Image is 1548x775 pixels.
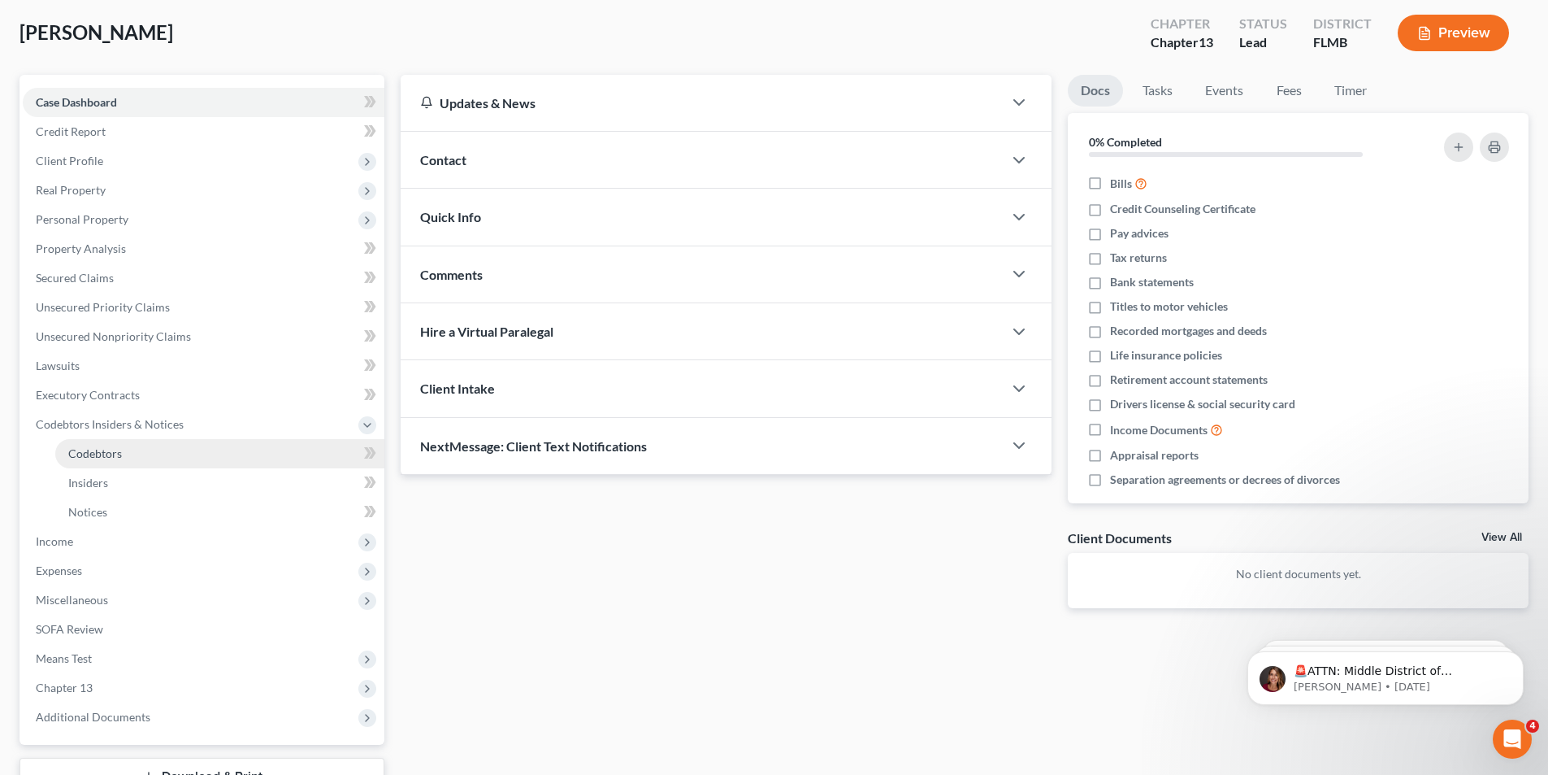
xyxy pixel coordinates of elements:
span: Real Property [36,183,106,197]
iframe: Intercom live chat [1493,720,1532,759]
a: Executory Contracts [23,381,384,410]
span: Expenses [36,564,82,577]
a: Case Dashboard [23,88,384,117]
span: Bank statements [1110,274,1194,290]
a: Tasks [1130,75,1186,107]
span: Property Analysis [36,242,126,255]
span: Secured Claims [36,271,114,285]
span: Client Intake [420,381,495,396]
span: Chapter 13 [36,681,93,694]
span: Appraisal reports [1110,447,1199,464]
span: Titles to motor vehicles [1110,298,1228,315]
span: Codebtors [68,446,122,460]
span: [PERSON_NAME] [20,20,173,44]
span: Income Documents [1110,422,1208,438]
a: Insiders [55,468,384,498]
div: Status [1239,15,1287,33]
div: Updates & News [420,94,983,111]
div: Chapter [1151,33,1213,52]
span: Credit Report [36,124,106,138]
a: Secured Claims [23,263,384,293]
span: SOFA Review [36,622,103,636]
span: NextMessage: Client Text Notifications [420,438,647,454]
a: View All [1481,532,1522,543]
span: Means Test [36,651,92,665]
span: Personal Property [36,212,128,226]
span: Separation agreements or decrees of divorces [1110,472,1340,488]
span: Lawsuits [36,359,80,372]
a: Unsecured Nonpriority Claims [23,322,384,351]
span: Codebtors Insiders & Notices [36,417,184,431]
a: Unsecured Priority Claims [23,293,384,322]
span: Tax returns [1110,250,1167,266]
span: Credit Counseling Certificate [1110,201,1255,217]
span: Bills [1110,176,1132,192]
a: Lawsuits [23,351,384,381]
span: Unsecured Nonpriority Claims [36,329,191,343]
span: Comments [420,267,483,282]
span: Hire a Virtual Paralegal [420,324,553,339]
span: Client Profile [36,154,103,168]
a: Codebtors [55,439,384,468]
span: Unsecured Priority Claims [36,300,170,314]
a: Property Analysis [23,234,384,263]
button: Preview [1398,15,1509,51]
span: Executory Contracts [36,388,140,402]
a: Timer [1321,75,1380,107]
span: Pay advices [1110,225,1169,242]
span: Case Dashboard [36,95,117,109]
span: 4 [1526,720,1539,733]
strong: 0% Completed [1089,135,1162,149]
span: Income [36,534,73,548]
div: Lead [1239,33,1287,52]
a: Fees [1263,75,1315,107]
span: Notices [68,505,107,519]
a: Docs [1068,75,1123,107]
p: No client documents yet. [1081,566,1515,582]
span: Miscellaneous [36,593,108,607]
div: District [1313,15,1372,33]
div: FLMB [1313,33,1372,52]
span: Insiders [68,476,108,490]
div: Chapter [1151,15,1213,33]
span: Drivers license & social security card [1110,396,1295,412]
span: Additional Documents [36,710,150,724]
span: 13 [1199,34,1213,50]
span: Contact [420,152,466,168]
span: Life insurance policies [1110,347,1222,364]
div: Client Documents [1068,529,1172,546]
span: Quick Info [420,209,481,224]
a: Events [1192,75,1256,107]
span: Recorded mortgages and deeds [1110,323,1267,339]
a: Notices [55,498,384,527]
iframe: Intercom notifications message [1223,617,1548,731]
a: Credit Report [23,117,384,146]
a: SOFA Review [23,615,384,644]
span: Retirement account statements [1110,372,1268,388]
